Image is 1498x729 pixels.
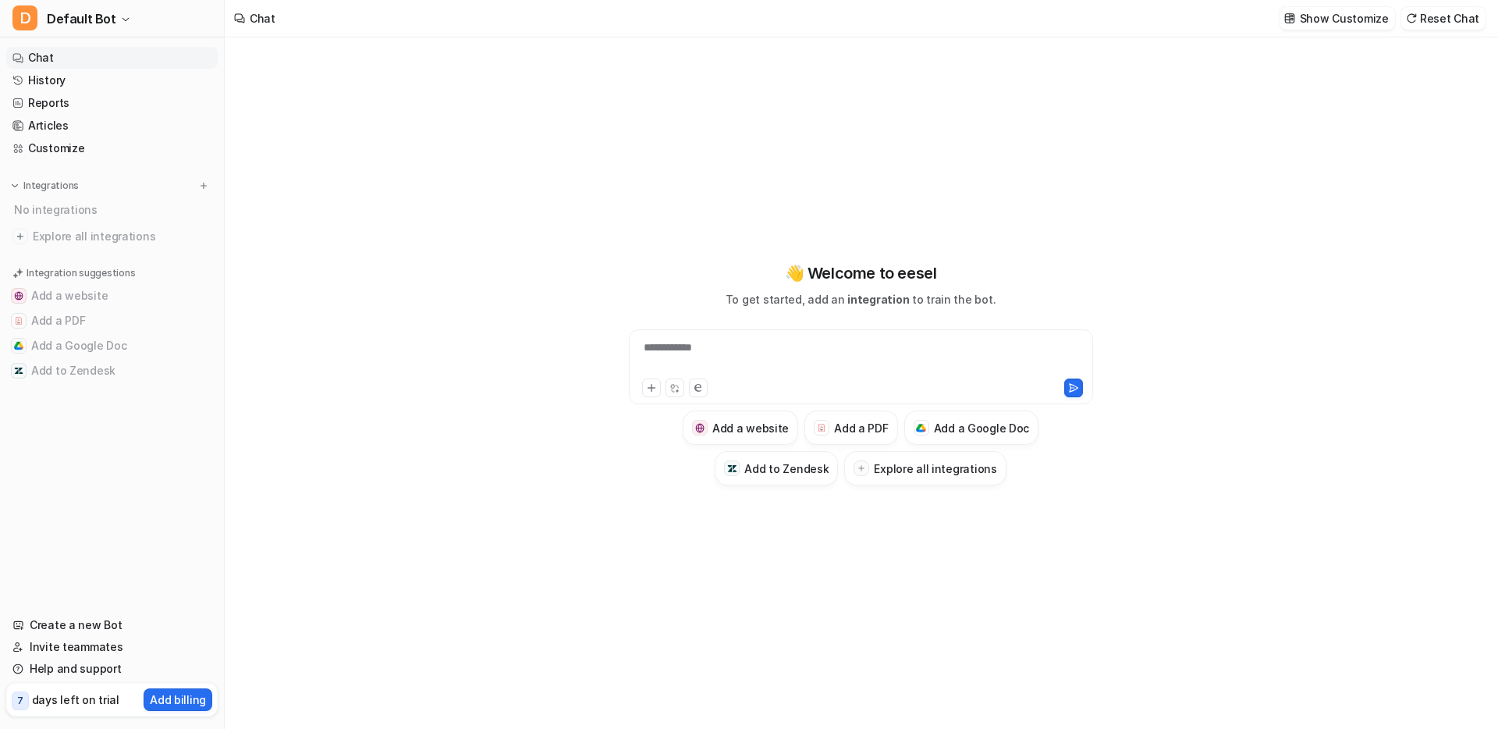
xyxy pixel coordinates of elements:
img: Add to Zendesk [727,464,737,474]
p: 👋 Welcome to eesel [785,261,937,285]
button: Add a PDFAdd a PDF [804,411,897,445]
a: Reports [6,92,218,114]
img: Add a website [14,291,23,300]
span: Explore all integrations [33,224,211,249]
button: Integrations [6,178,83,194]
h3: Add a Google Doc [934,420,1030,436]
button: Add a Google DocAdd a Google Doc [904,411,1039,445]
button: Explore all integrations [844,451,1006,485]
button: Add a Google DocAdd a Google Doc [6,333,218,358]
img: customize [1284,12,1295,24]
span: D [12,5,37,30]
p: Show Customize [1300,10,1389,27]
button: Show Customize [1280,7,1395,30]
button: Add to ZendeskAdd to Zendesk [715,451,838,485]
button: Add a websiteAdd a website [683,411,798,445]
img: Add a PDF [14,316,23,325]
p: Integrations [23,180,79,192]
a: History [6,69,218,91]
img: reset [1406,12,1417,24]
p: Integration suggestions [27,266,135,280]
img: Add a Google Doc [14,341,23,350]
img: Add a website [695,423,705,433]
a: Chat [6,47,218,69]
img: expand menu [9,180,20,191]
img: menu_add.svg [198,180,209,191]
div: Chat [250,10,275,27]
a: Explore all integrations [6,226,218,247]
div: No integrations [9,197,218,222]
h3: Add a PDF [834,420,888,436]
span: Default Bot [47,8,116,30]
p: 7 [17,694,23,708]
button: Add a websiteAdd a website [6,283,218,308]
a: Articles [6,115,218,137]
p: days left on trial [32,692,119,708]
p: Add billing [150,692,206,708]
a: Invite teammates [6,636,218,658]
h3: Explore all integrations [874,461,996,477]
img: explore all integrations [12,229,28,244]
a: Customize [6,137,218,159]
a: Help and support [6,658,218,680]
p: To get started, add an to train the bot. [726,291,996,308]
a: Create a new Bot [6,614,218,636]
img: Add a PDF [817,423,827,432]
img: Add a Google Doc [916,424,926,433]
button: Add billing [144,688,212,711]
span: integration [847,293,909,306]
h3: Add to Zendesk [744,461,829,477]
button: Add a PDFAdd a PDF [6,308,218,333]
h3: Add a website [712,420,789,436]
button: Add to ZendeskAdd to Zendesk [6,358,218,383]
img: Add to Zendesk [14,366,23,375]
button: Reset Chat [1401,7,1486,30]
